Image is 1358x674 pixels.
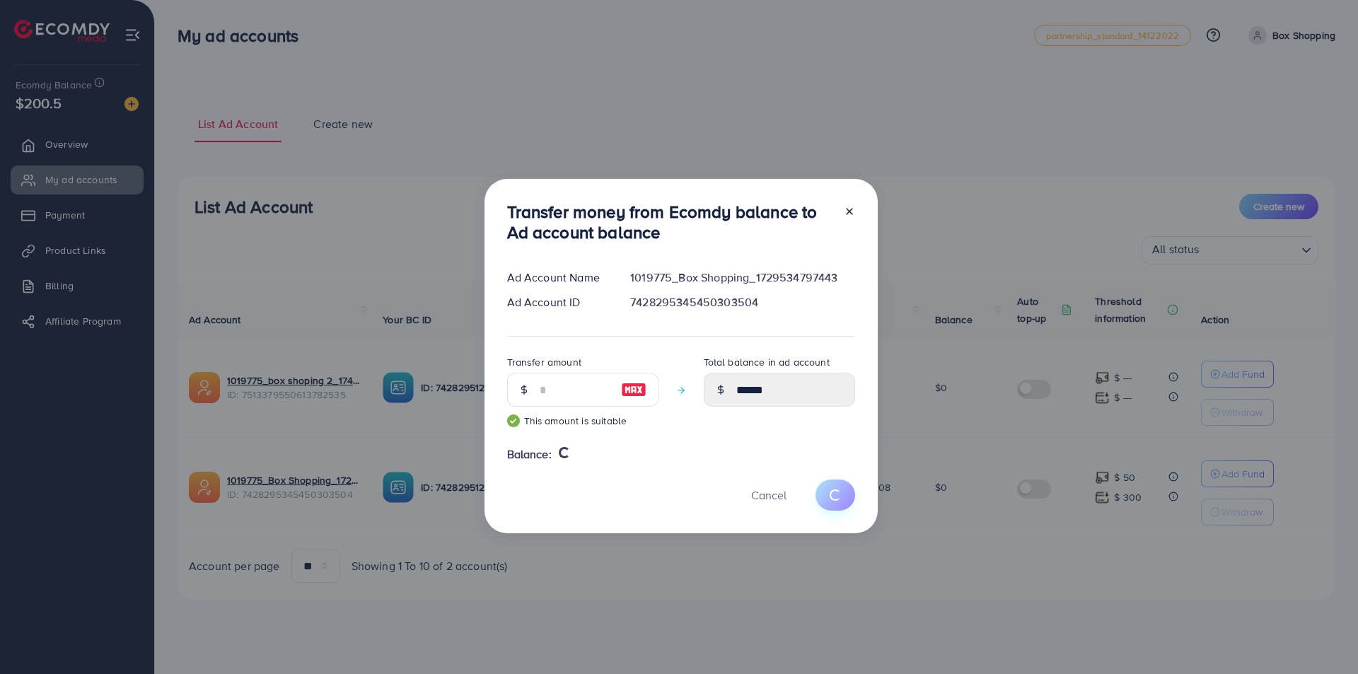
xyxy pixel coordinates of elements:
[704,355,830,369] label: Total balance in ad account
[507,446,552,463] span: Balance:
[507,202,832,243] h3: Transfer money from Ecomdy balance to Ad account balance
[751,487,787,503] span: Cancel
[1298,610,1347,663] iframe: Chat
[733,480,804,510] button: Cancel
[621,381,646,398] img: image
[507,414,658,428] small: This amount is suitable
[496,294,620,310] div: Ad Account ID
[507,414,520,427] img: guide
[619,269,866,286] div: 1019775_Box Shopping_1729534797443
[507,355,581,369] label: Transfer amount
[496,269,620,286] div: Ad Account Name
[619,294,866,310] div: 7428295345450303504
